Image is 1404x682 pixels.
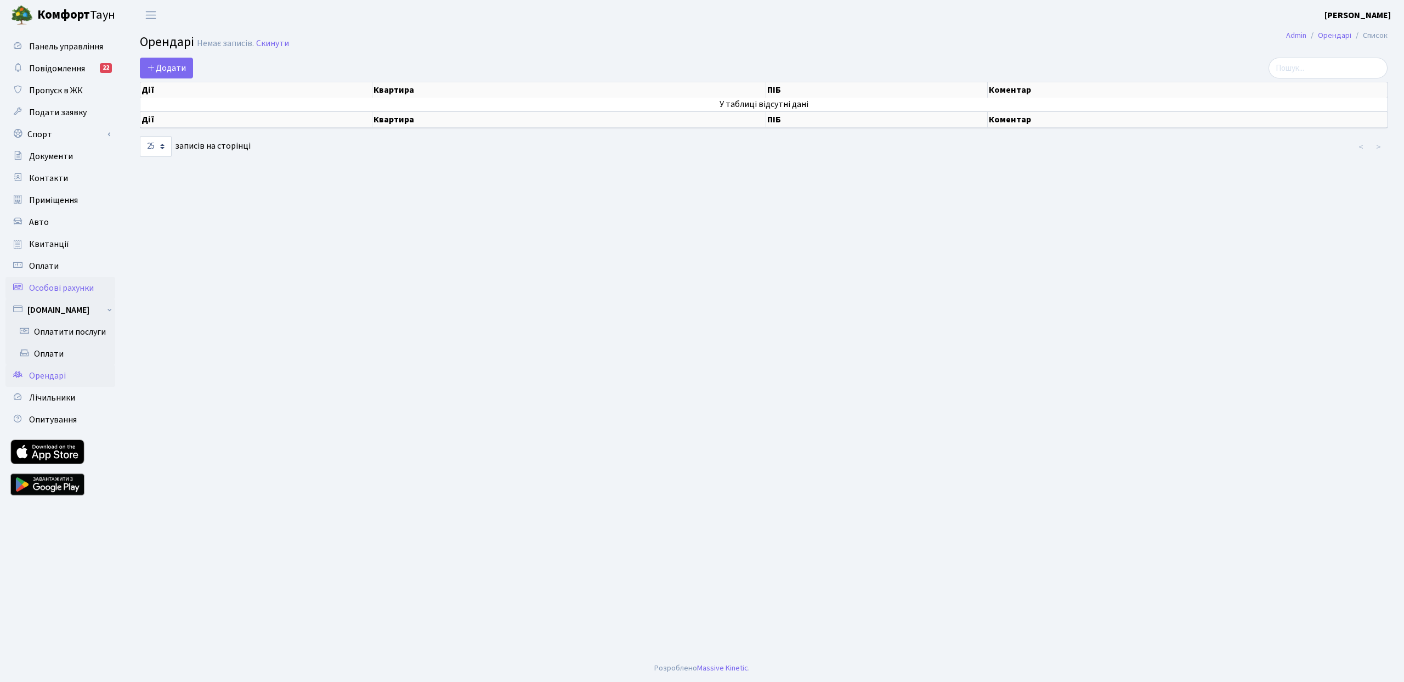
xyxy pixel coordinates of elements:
[1324,9,1391,22] a: [PERSON_NAME]
[988,82,1388,98] th: Коментар
[140,136,251,157] label: записів на сторінці
[29,260,59,272] span: Оплати
[5,365,115,387] a: Орендарі
[5,123,115,145] a: Спорт
[5,343,115,365] a: Оплати
[137,6,165,24] button: Переключити навігацію
[1286,30,1306,41] a: Admin
[988,111,1388,128] th: Коментар
[766,111,988,128] th: ПІБ
[29,194,78,206] span: Приміщення
[5,189,115,211] a: Приміщення
[5,80,115,102] a: Пропуск в ЖК
[29,172,68,184] span: Контакти
[29,216,49,228] span: Авто
[256,38,289,49] a: Скинути
[654,662,750,674] div: Розроблено .
[5,299,115,321] a: [DOMAIN_NAME]
[29,238,69,250] span: Квитанції
[140,136,172,157] select: записів на сторінці
[140,58,193,78] a: Додати
[372,111,766,128] th: Квартира
[29,41,103,53] span: Панель управління
[29,414,77,426] span: Опитування
[5,387,115,409] a: Лічильники
[1324,9,1391,21] b: [PERSON_NAME]
[766,82,988,98] th: ПІБ
[147,62,186,74] span: Додати
[140,98,1388,111] td: У таблиці відсутні дані
[37,6,90,24] b: Комфорт
[372,82,766,98] th: Квартира
[140,32,194,52] span: Орендарі
[37,6,115,25] span: Таун
[5,255,115,277] a: Оплати
[697,662,748,674] a: Massive Kinetic
[197,38,254,49] div: Немає записів.
[140,82,372,98] th: Дії
[100,63,112,73] div: 22
[140,111,372,128] th: Дії
[29,370,66,382] span: Орендарі
[29,63,85,75] span: Повідомлення
[11,4,33,26] img: logo.png
[1269,58,1388,78] input: Пошук...
[29,282,94,294] span: Особові рахунки
[29,392,75,404] span: Лічильники
[5,409,115,431] a: Опитування
[1270,24,1404,47] nav: breadcrumb
[5,167,115,189] a: Контакти
[5,145,115,167] a: Документи
[29,106,87,119] span: Подати заявку
[5,233,115,255] a: Квитанції
[5,36,115,58] a: Панель управління
[29,150,73,162] span: Документи
[29,84,83,97] span: Пропуск в ЖК
[5,58,115,80] a: Повідомлення22
[5,102,115,123] a: Подати заявку
[5,277,115,299] a: Особові рахунки
[1318,30,1351,41] a: Орендарі
[5,321,115,343] a: Оплатити послуги
[1351,30,1388,42] li: Список
[5,211,115,233] a: Авто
